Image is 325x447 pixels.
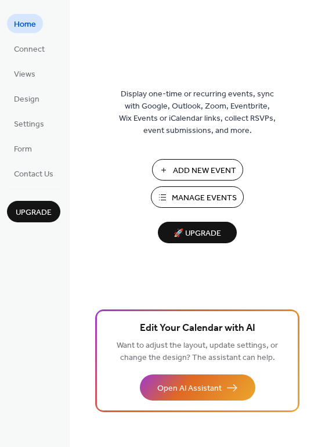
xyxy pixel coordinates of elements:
[14,44,45,56] span: Connect
[140,320,255,337] span: Edit Your Calendar with AI
[165,226,230,241] span: 🚀 Upgrade
[7,14,43,33] a: Home
[14,19,36,31] span: Home
[117,338,278,366] span: Want to adjust the layout, update settings, or change the design? The assistant can help.
[7,139,39,158] a: Form
[14,143,32,156] span: Form
[14,69,35,81] span: Views
[157,383,222,395] span: Open AI Assistant
[14,168,53,181] span: Contact Us
[140,374,255,401] button: Open AI Assistant
[119,88,276,137] span: Display one-time or recurring events, sync with Google, Outlook, Zoom, Eventbrite, Wix Events or ...
[7,39,52,58] a: Connect
[151,186,244,208] button: Manage Events
[14,93,39,106] span: Design
[7,64,42,83] a: Views
[7,89,46,108] a: Design
[158,222,237,243] button: 🚀 Upgrade
[173,165,236,177] span: Add New Event
[16,207,52,219] span: Upgrade
[172,192,237,204] span: Manage Events
[7,164,60,183] a: Contact Us
[152,159,243,181] button: Add New Event
[7,201,60,222] button: Upgrade
[14,118,44,131] span: Settings
[7,114,51,133] a: Settings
